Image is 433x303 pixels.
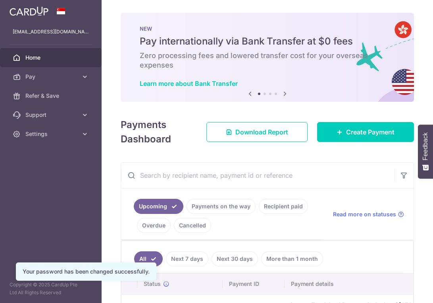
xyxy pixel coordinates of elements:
span: Status [144,280,161,288]
p: NEW [140,25,395,32]
span: Support [25,111,78,119]
div: Your password has been changed successfully. [23,268,150,276]
a: Read more on statuses [333,210,404,218]
span: Pay [25,73,78,81]
h6: Zero processing fees and lowered transfer cost for your overseas expenses [140,51,395,70]
a: All [134,251,163,266]
img: CardUp [10,6,48,16]
a: Recipient paid [259,199,308,214]
a: Cancelled [174,218,211,233]
a: Payments on the way [187,199,256,214]
span: Settings [25,130,78,138]
span: Create Payment [346,127,395,137]
span: Feedback [422,132,429,160]
a: Download Report [206,122,308,142]
span: Read more on statuses [333,210,396,218]
a: Next 30 days [212,251,258,266]
span: Download Report [235,127,288,137]
th: Payment ID [223,274,285,294]
a: More than 1 month [261,251,323,266]
a: Create Payment [317,122,414,142]
button: Feedback - Show survey [418,124,433,179]
p: [EMAIL_ADDRESS][DOMAIN_NAME] [13,28,89,36]
a: Next 7 days [166,251,208,266]
h4: Payments Dashboard [121,118,192,146]
h5: Pay internationally via Bank Transfer at $0 fees [140,35,395,48]
span: Home [25,54,78,62]
a: Learn more about Bank Transfer [140,80,238,87]
img: Bank transfer banner [121,13,414,102]
input: Search by recipient name, payment id or reference [121,163,395,188]
span: Refer & Save [25,92,78,100]
a: Overdue [137,218,171,233]
a: Upcoming [134,199,183,214]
